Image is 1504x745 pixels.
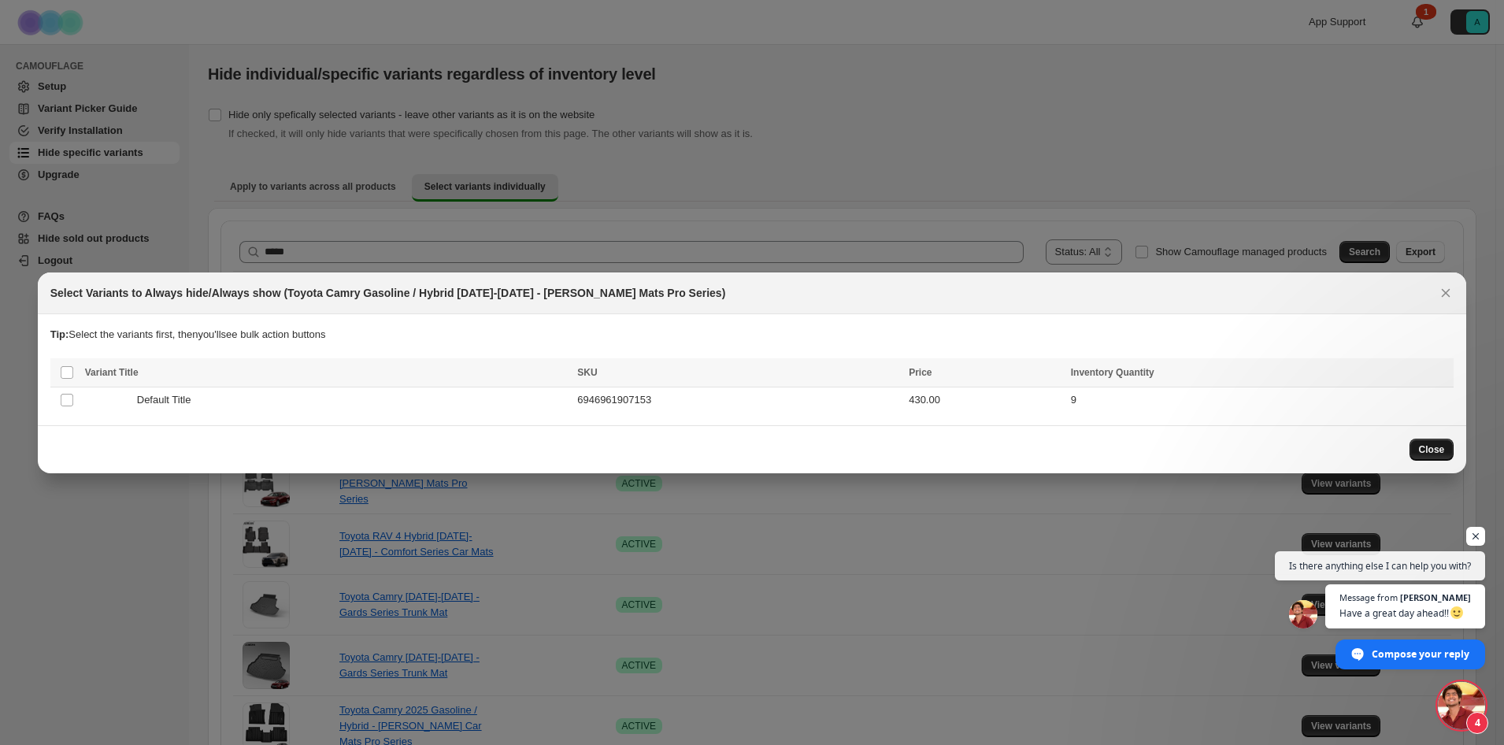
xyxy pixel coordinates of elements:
[1400,593,1471,602] span: [PERSON_NAME]
[1372,640,1469,668] span: Compose your reply
[1339,593,1398,602] span: Message from
[572,387,904,413] td: 6946961907153
[1289,558,1471,573] span: Is there anything else I can help you with?
[1339,606,1471,621] span: Have a great day ahead!!
[1410,439,1454,461] button: Close
[1071,367,1154,378] span: Inventory Quantity
[85,367,139,378] span: Variant Title
[137,392,200,408] span: Default Title
[50,285,726,301] h2: Select Variants to Always hide/Always show (Toyota Camry Gasoline / Hybrid [DATE]-[DATE] - [PERSO...
[1419,443,1445,456] span: Close
[1066,387,1454,413] td: 9
[1466,712,1488,734] span: 4
[1435,282,1457,304] button: Close
[50,328,69,340] strong: Tip:
[904,387,1066,413] td: 430.00
[909,367,932,378] span: Price
[577,367,597,378] span: SKU
[50,327,1454,343] p: Select the variants first, then you'll see bulk action buttons
[1438,682,1485,729] div: Open chat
